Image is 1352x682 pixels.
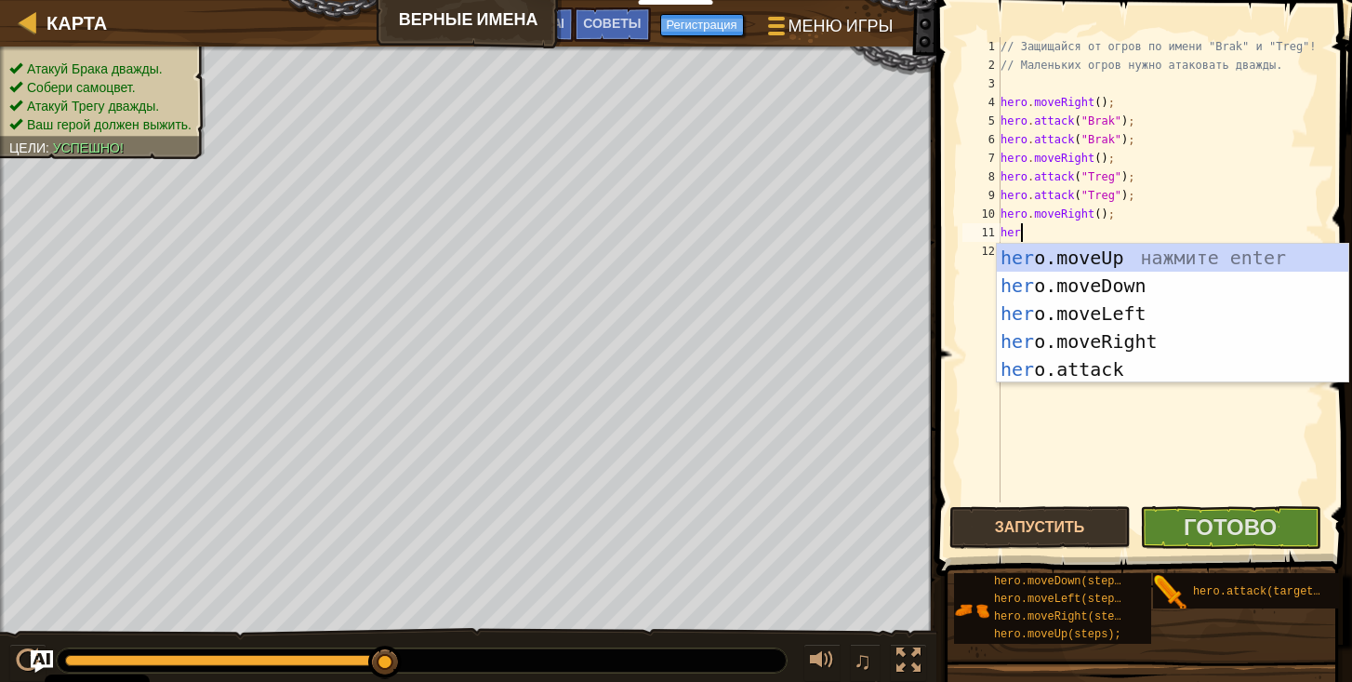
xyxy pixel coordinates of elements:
[9,60,192,78] li: Атакуй Брака дважды.
[27,99,159,114] span: Атакуй Трегу дважды.
[962,93,1001,112] div: 4
[1153,575,1188,610] img: portrait.png
[962,56,1001,74] div: 2
[1193,585,1327,598] span: hero.attack(target);
[583,14,641,32] span: Советы
[27,117,192,132] span: Ваш герой должен выжить.
[962,205,1001,223] div: 10
[994,610,1141,623] span: hero.moveRight(steps);
[954,593,989,628] img: portrait.png
[53,140,124,155] span: Успешно!
[962,37,1001,56] div: 1
[9,97,192,115] li: Атакуй Трегу дважды.
[9,78,192,97] li: Собери самоцвет.
[524,7,574,42] button: Ask AI
[1184,512,1277,542] span: Готово
[660,14,744,36] button: Регистрация
[31,650,53,673] button: Ask AI
[753,7,905,51] button: Меню игры
[962,223,1001,242] div: 11
[803,644,841,682] button: Регулировать громкость
[46,140,53,155] span: :
[949,506,1131,549] button: Запустить
[962,186,1001,205] div: 9
[533,14,564,32] span: Ask AI
[994,575,1134,588] span: hero.moveDown(steps);
[9,644,46,682] button: ⌘ + P: Play
[962,74,1001,93] div: 3
[962,167,1001,186] div: 8
[962,242,1001,261] div: 12
[9,115,192,134] li: Ваш герой должен выжить.
[1140,506,1321,549] button: Готово
[962,112,1001,130] div: 5
[850,644,881,682] button: ♫
[994,593,1134,606] span: hero.moveLeft(steps);
[890,644,927,682] button: Переключить полноэкранный режим
[37,10,107,35] a: Карта
[854,647,872,675] span: ♫
[962,149,1001,167] div: 7
[789,14,894,38] span: Меню игры
[46,10,107,35] span: Карта
[962,130,1001,149] div: 6
[27,80,136,95] span: Собери самоцвет.
[9,140,46,155] span: Цели
[27,61,163,76] span: Атакуй Брака дважды.
[994,628,1121,641] span: hero.moveUp(steps);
